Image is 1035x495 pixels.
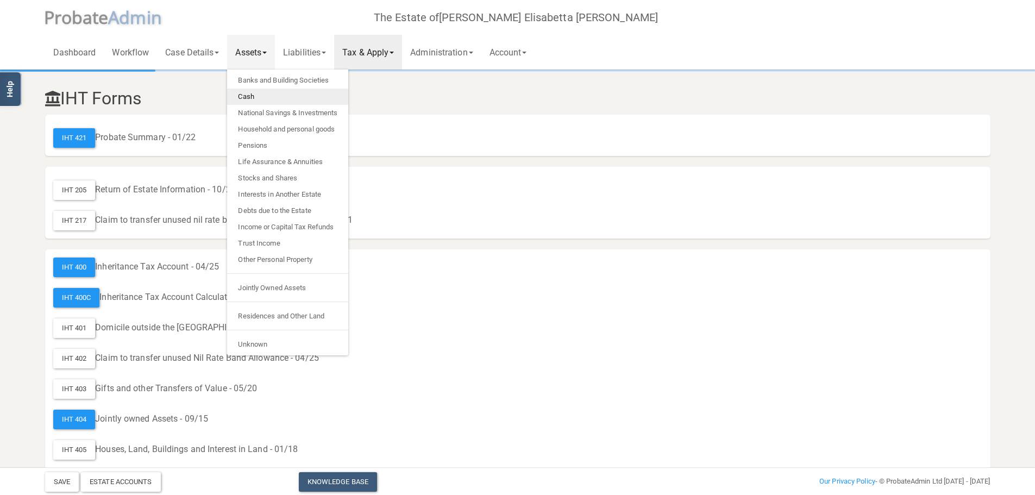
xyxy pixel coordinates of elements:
[53,128,982,148] div: Probate Summary - 01/22
[227,235,348,252] a: Trust Income
[108,5,162,29] span: A
[53,211,982,230] div: Claim to transfer unused nil rate band for excepted estates - 10/21
[104,35,157,70] a: Workflow
[299,472,377,492] a: Knowledge Base
[227,203,348,219] a: Debts due to the Estate
[53,379,982,399] div: Gifts and other Transfers of Value - 05/20
[53,379,96,399] div: IHT 403
[45,472,79,492] button: Save
[227,280,348,296] a: Jointly Owned Assets
[227,336,348,353] a: Unknown
[53,180,96,200] div: IHT 205
[53,410,96,429] div: IHT 404
[119,5,161,29] span: dmin
[227,170,348,186] a: Stocks and Shares
[275,35,334,70] a: Liabilities
[819,477,875,485] a: Our Privacy Policy
[53,410,982,429] div: Jointly owned Assets - 09/15
[53,440,982,460] div: Houses, Land, Buildings and Interest in Land - 01/18
[53,258,982,277] div: Inheritance Tax Account - 04/25
[402,35,481,70] a: Administration
[81,472,161,492] div: Estate Accounts
[53,258,96,277] div: IHT 400
[678,475,998,488] div: - © ProbateAdmin Ltd [DATE] - [DATE]
[227,252,348,268] a: Other Personal Property
[44,5,109,29] span: P
[53,288,100,308] div: IHT 400C
[481,35,535,70] a: Account
[53,349,96,368] div: IHT 402
[227,219,348,235] a: Income or Capital Tax Refunds
[53,349,982,368] div: Claim to transfer unused Nil Rate Band Allowance - 04/25
[227,186,348,203] a: Interests in Another Estate
[227,308,348,324] a: Residences and Other Land
[45,35,104,70] a: Dashboard
[53,318,96,338] div: IHT 401
[53,211,96,230] div: IHT 217
[45,89,990,108] h3: IHT Forms
[227,105,348,121] a: National Savings & Investments
[227,89,348,105] a: Cash
[53,318,982,338] div: Domicile outside the [GEOGRAPHIC_DATA] - 04/25
[157,35,227,70] a: Case Details
[53,128,96,148] div: IHT 421
[53,440,96,460] div: IHT 405
[227,72,348,89] a: Banks and Building Societies
[53,180,982,200] div: Return of Estate Information - 10/21
[227,154,348,170] a: Life Assurance & Annuities
[227,137,348,154] a: Pensions
[227,121,348,137] a: Household and personal goods
[53,288,982,308] div: Inheritance Tax Account Calculation - 02/23
[227,35,275,70] a: Assets
[334,35,402,70] a: Tax & Apply
[54,5,109,29] span: robate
